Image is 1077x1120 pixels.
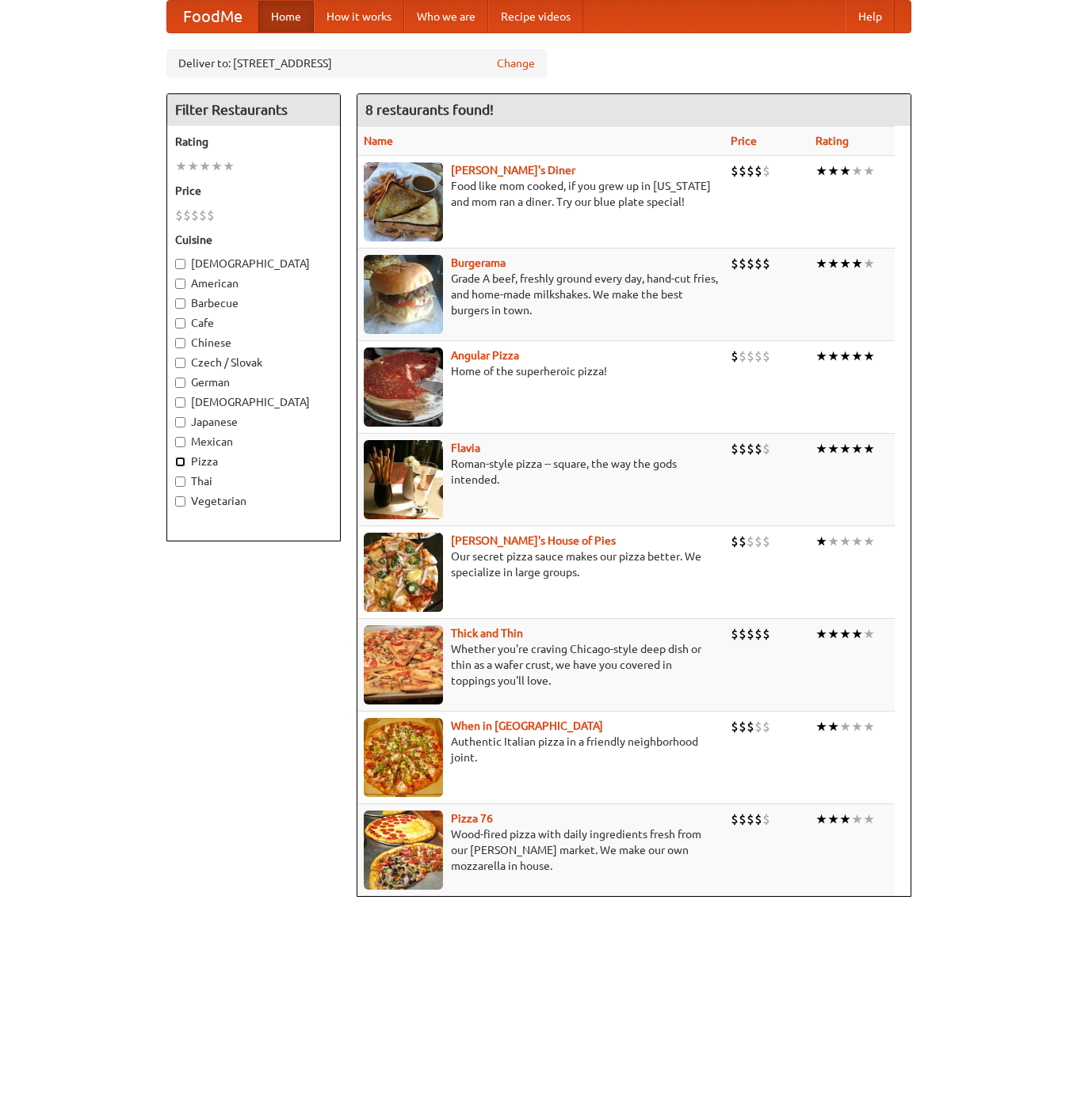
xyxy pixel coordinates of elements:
[166,49,547,78] div: Deliver to: [STREET_ADDRESS]
[488,1,583,32] a: Recipe videos
[739,625,747,643] li: $
[364,533,443,612] img: luigis.jpg
[839,533,851,550] li: ★
[364,625,443,704] img: thick.jpg
[827,625,839,643] li: ★
[365,102,494,117] ng-pluralize: 8 restaurants found!
[863,625,875,643] li: ★
[851,162,863,180] li: ★
[175,338,185,348] input: Chinese
[851,255,863,272] li: ★
[175,279,185,289] input: American
[827,347,839,365] li: ★
[451,627,523,640] a: Thick and Thin
[451,812,493,825] a: Pizza 76
[827,811,839,828] li: ★
[839,162,851,180] li: ★
[815,625,827,643] li: ★
[175,275,332,291] label: American
[451,442,480,454] a: Flavia
[175,298,185,309] input: Barbecue
[815,135,849,147] a: Rating
[754,625,762,643] li: $
[187,158,199,175] li: ★
[364,162,443,241] img: sallys.jpg
[175,158,187,175] li: ★
[207,207,215,224] li: $
[754,533,762,550] li: $
[451,349,519,362] a: Angular Pizza
[731,162,739,180] li: $
[747,255,754,272] li: $
[731,255,739,272] li: $
[451,534,616,547] a: [PERSON_NAME]'s House of Pies
[731,625,739,643] li: $
[762,440,770,457] li: $
[863,255,875,272] li: ★
[364,363,719,379] p: Home of the superheroic pizza!
[739,718,747,735] li: $
[175,397,185,408] input: [DEMOGRAPHIC_DATA]
[223,158,235,175] li: ★
[175,358,185,368] input: Czech / Slovak
[839,440,851,457] li: ★
[747,347,754,365] li: $
[747,533,754,550] li: $
[827,533,839,550] li: ★
[739,255,747,272] li: $
[863,718,875,735] li: ★
[863,440,875,457] li: ★
[815,162,827,180] li: ★
[451,719,603,732] a: When in [GEOGRAPHIC_DATA]
[739,347,747,365] li: $
[258,1,314,32] a: Home
[175,473,332,489] label: Thai
[364,178,719,210] p: Food like mom cooked, if you grew up in [US_STATE] and mom ran a diner. Try our blue plate special!
[451,256,506,269] a: Burgerama
[815,347,827,365] li: ★
[851,811,863,828] li: ★
[762,811,770,828] li: $
[175,318,185,328] input: Cafe
[747,440,754,457] li: $
[839,811,851,828] li: ★
[175,315,332,331] label: Cafe
[314,1,404,32] a: How it works
[731,135,757,147] a: Price
[827,440,839,457] li: ★
[175,335,332,351] label: Chinese
[199,207,207,224] li: $
[364,549,719,580] p: Our secret pizza sauce makes our pizza better. We specialize in large groups.
[175,134,332,150] h5: Rating
[863,162,875,180] li: ★
[175,476,185,487] input: Thai
[364,347,443,427] img: angular.jpg
[739,440,747,457] li: $
[167,1,258,32] a: FoodMe
[762,347,770,365] li: $
[175,355,332,370] label: Czech / Slovak
[731,718,739,735] li: $
[739,533,747,550] li: $
[175,394,332,410] label: [DEMOGRAPHIC_DATA]
[846,1,895,32] a: Help
[731,533,739,550] li: $
[754,347,762,365] li: $
[199,158,211,175] li: ★
[754,811,762,828] li: $
[754,718,762,735] li: $
[863,533,875,550] li: ★
[851,440,863,457] li: ★
[404,1,488,32] a: Who we are
[747,718,754,735] li: $
[762,162,770,180] li: $
[175,414,332,430] label: Japanese
[827,162,839,180] li: ★
[364,456,719,488] p: Roman-style pizza -- square, the way the gods intended.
